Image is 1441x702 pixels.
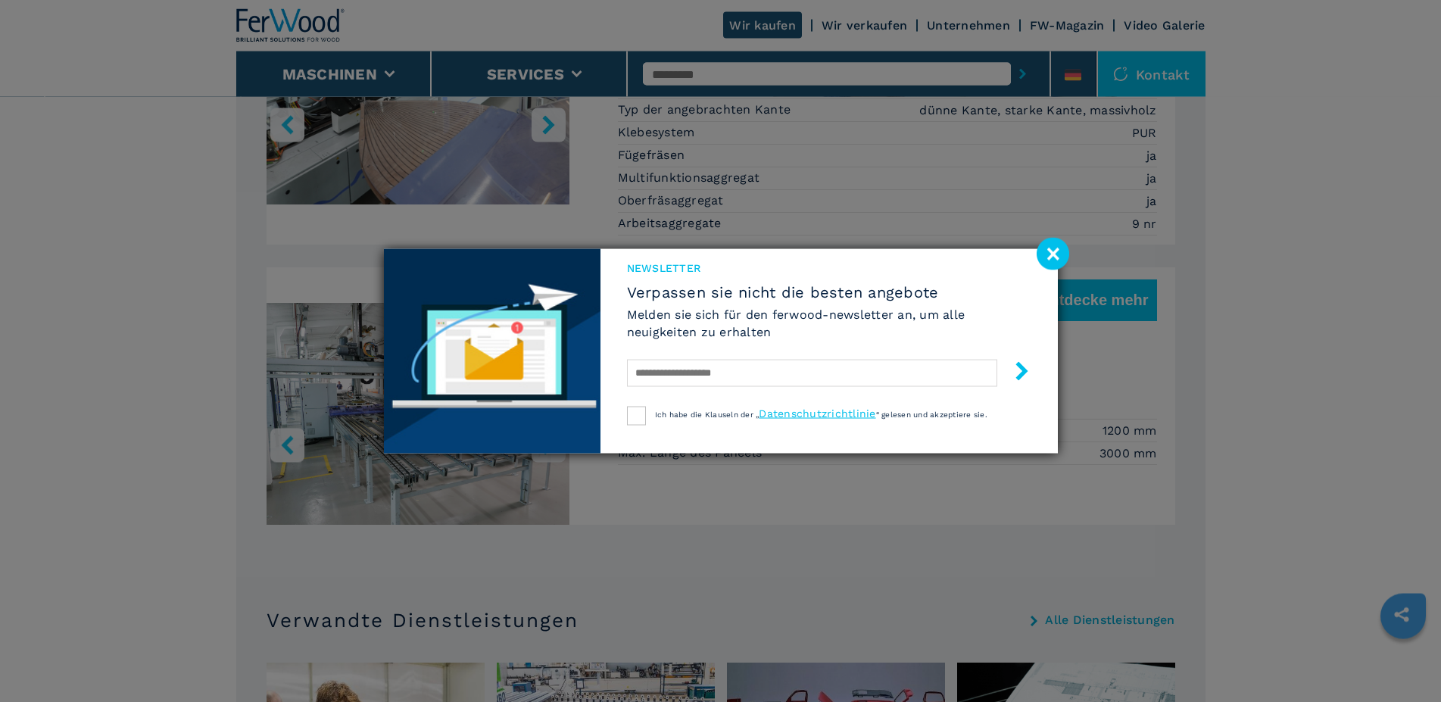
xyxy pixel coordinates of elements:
button: submit-button [997,356,1031,392]
img: Newsletter image [384,249,600,454]
h6: Melden sie sich für den ferwood-newsletter an, um alle neuigkeiten zu erhalten [627,306,1031,341]
span: Verpassen sie nicht die besten angebote [627,283,1031,301]
span: “ gelesen und akzeptiere sie. [876,410,987,419]
a: Datenschutzrichtlinie [759,407,875,420]
span: Newsletter [627,261,1031,276]
span: Ich habe die Klauseln der „ [655,410,759,419]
